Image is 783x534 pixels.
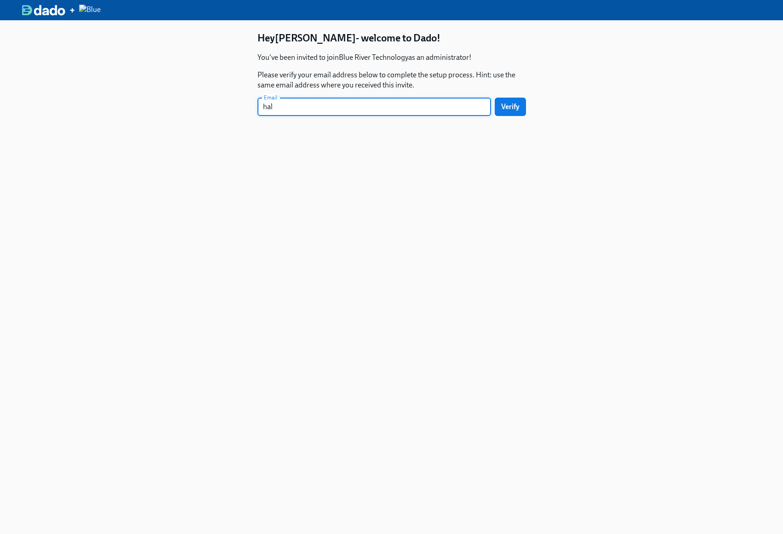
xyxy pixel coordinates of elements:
button: Verify [495,98,526,116]
img: Blue River Technology [79,5,115,16]
img: dado [22,5,65,16]
span: Verify [501,102,520,111]
div: + [69,5,75,16]
p: Please verify your email address below to complete the setup process. Hint: use the same email ad... [257,70,526,90]
h4: Hey [PERSON_NAME] - welcome to Dado! [257,31,526,45]
p: You've been invited to join Blue River Technology as an administrator! [257,52,526,63]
